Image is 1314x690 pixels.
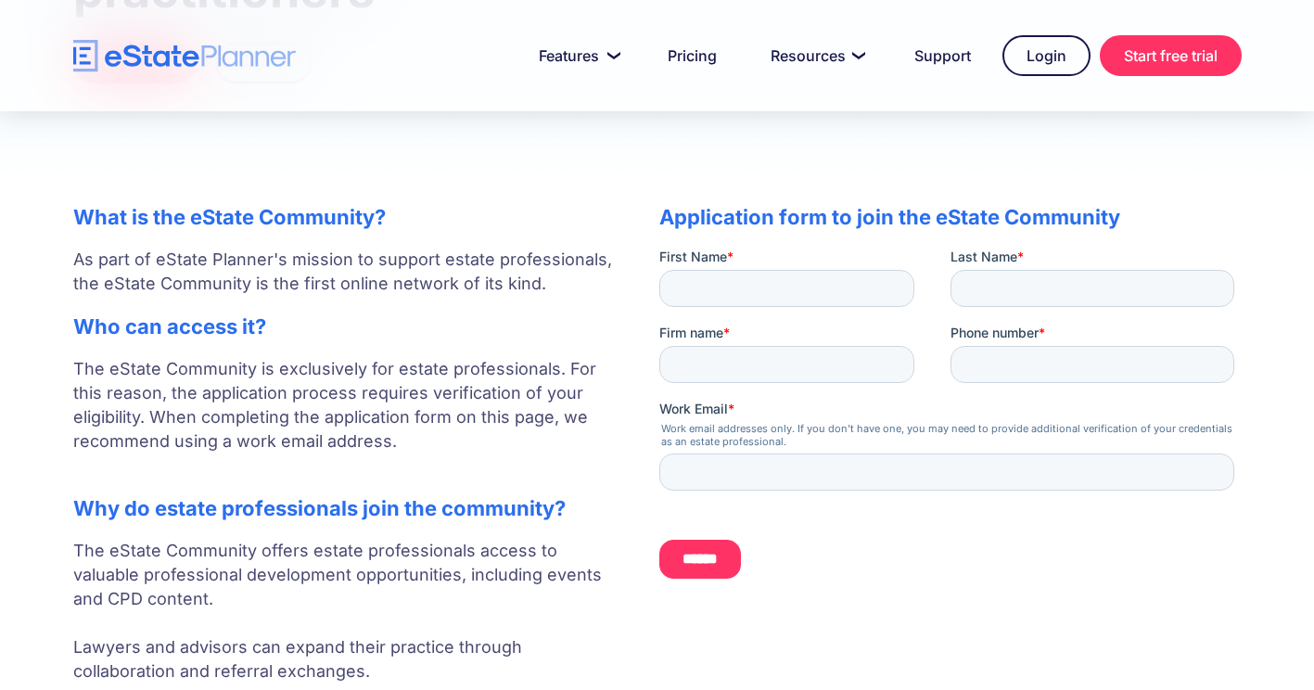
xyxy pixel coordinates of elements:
[748,37,883,74] a: Resources
[73,40,296,72] a: home
[517,37,636,74] a: Features
[645,37,739,74] a: Pricing
[1100,35,1242,76] a: Start free trial
[892,37,993,74] a: Support
[659,248,1242,593] iframe: Form 0
[73,496,622,520] h2: Why do estate professionals join the community?
[1002,35,1091,76] a: Login
[73,314,622,339] h2: Who can access it?
[73,205,622,229] h2: What is the eState Community?
[659,205,1242,229] h2: Application form to join the eState Community
[73,248,622,296] p: As part of eState Planner's mission to support estate professionals, the eState Community is the ...
[73,357,622,478] p: The eState Community is exclusively for estate professionals. For this reason, the application pr...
